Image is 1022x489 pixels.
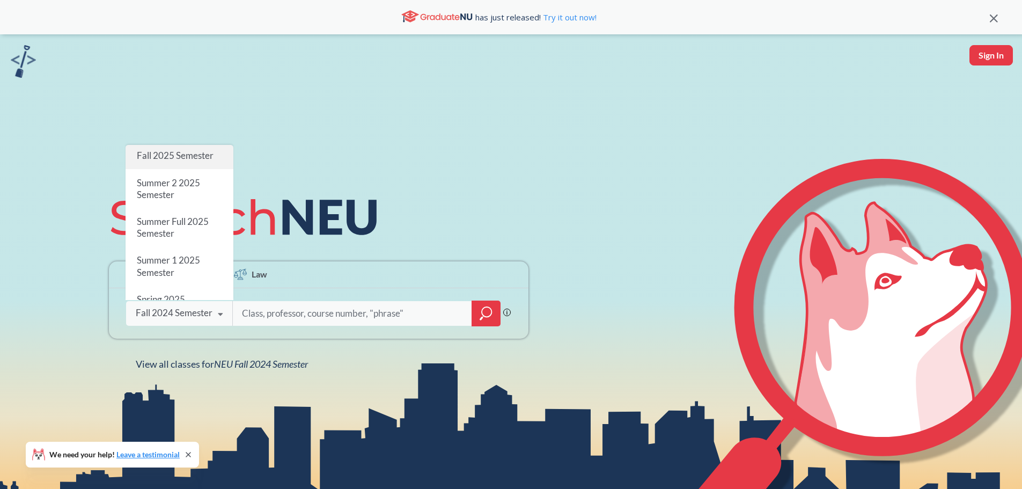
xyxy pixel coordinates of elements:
button: Sign In [969,45,1013,65]
span: Summer 2 2025 Semester [136,177,200,200]
span: We need your help! [49,451,180,458]
span: Summer Full 2025 Semester [136,216,208,239]
span: View all classes for [136,358,308,370]
input: Class, professor, course number, "phrase" [241,302,464,325]
span: Summer 1 2025 Semester [136,254,200,278]
span: Fall 2025 Semester [136,150,213,161]
a: Try it out now! [541,12,597,23]
span: Spring 2025 Semester [136,294,185,317]
div: magnifying glass [472,301,501,326]
span: Law [252,268,267,280]
span: has just released! [475,11,597,23]
img: sandbox logo [11,45,36,78]
a: sandbox logo [11,45,36,81]
span: NEU Fall 2024 Semester [214,358,308,370]
div: Fall 2024 Semester [136,307,212,319]
svg: magnifying glass [480,306,492,321]
a: Leave a testimonial [116,450,180,459]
